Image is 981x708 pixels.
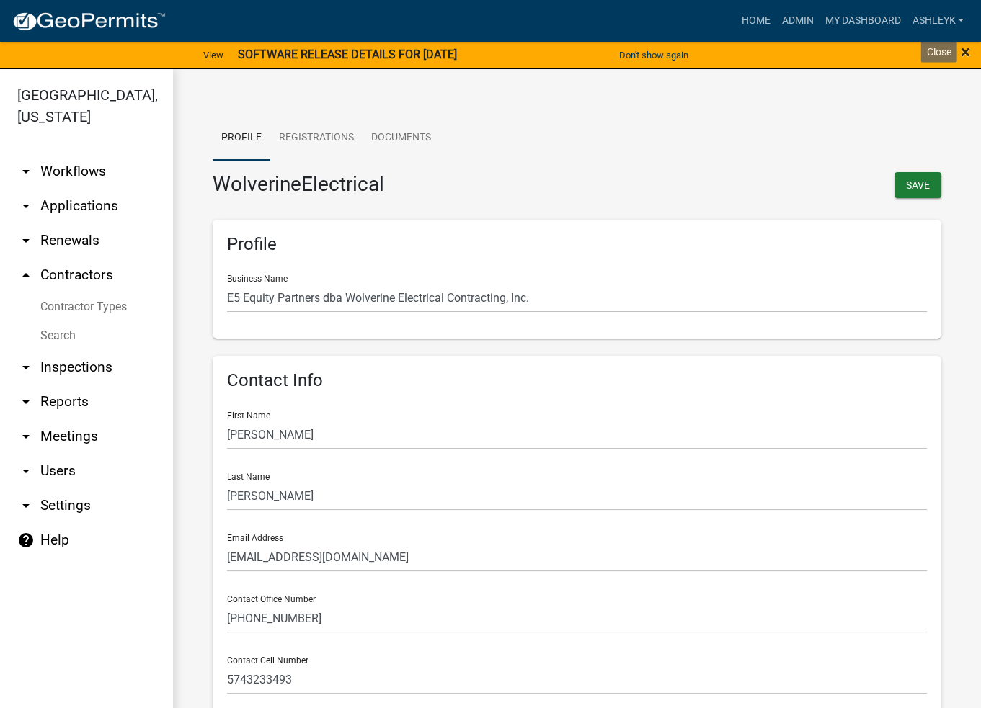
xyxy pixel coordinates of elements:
i: arrow_drop_down [17,232,35,249]
a: Profile [213,115,270,161]
i: arrow_drop_down [17,462,35,480]
i: help [17,532,35,549]
a: Registrations [270,115,363,161]
h6: Profile [227,234,927,255]
i: arrow_drop_down [17,359,35,376]
strong: SOFTWARE RELEASE DETAILS FOR [DATE] [238,48,457,61]
a: AshleyK [906,7,969,35]
i: arrow_drop_up [17,266,35,284]
i: arrow_drop_down [17,393,35,411]
i: arrow_drop_down [17,497,35,514]
a: Home [735,7,776,35]
a: View [197,43,229,67]
button: Don't show again [613,43,694,67]
i: arrow_drop_down [17,163,35,180]
h3: WolverineElectrical [213,172,567,197]
h6: Contact Info [227,370,927,391]
i: arrow_drop_down [17,428,35,445]
button: Close [961,43,970,61]
a: My Dashboard [819,7,906,35]
a: Documents [363,115,440,161]
span: × [961,42,970,62]
i: arrow_drop_down [17,197,35,215]
a: Admin [776,7,819,35]
div: Close [920,42,956,63]
button: Save [895,172,941,198]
